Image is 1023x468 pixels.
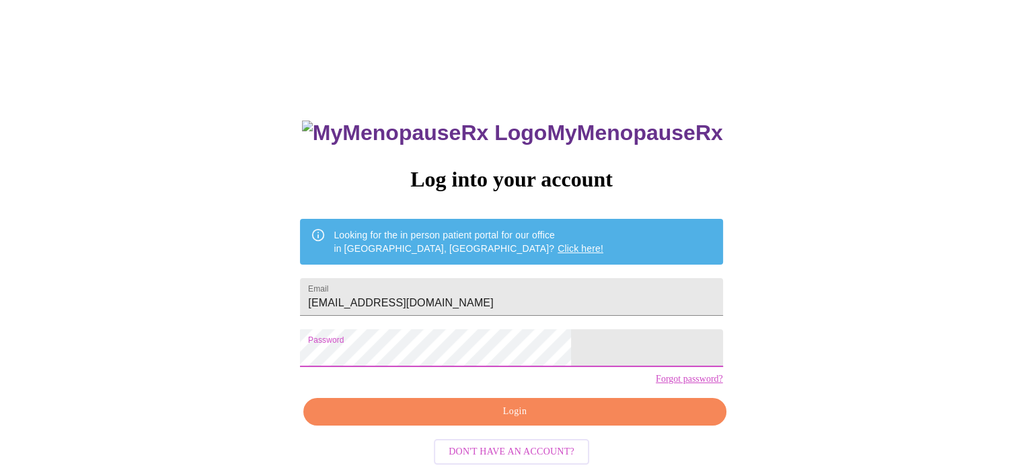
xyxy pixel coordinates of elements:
img: MyMenopauseRx Logo [302,121,547,145]
button: Don't have an account? [434,439,589,465]
span: Login [319,403,710,420]
a: Click here! [558,243,603,254]
a: Forgot password? [656,374,723,385]
span: Don't have an account? [449,444,574,461]
h3: MyMenopauseRx [302,121,723,145]
h3: Log into your account [300,167,722,192]
div: Looking for the in person patient portal for our office in [GEOGRAPHIC_DATA], [GEOGRAPHIC_DATA]? [334,223,603,261]
button: Login [303,398,726,426]
a: Don't have an account? [430,444,593,456]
